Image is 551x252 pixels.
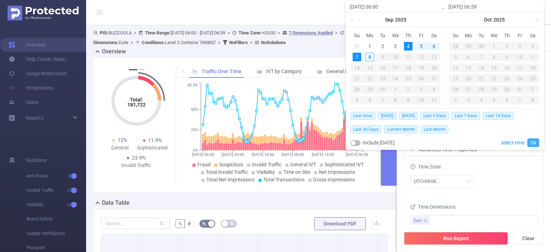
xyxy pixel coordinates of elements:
tspan: [DATE] 10:00 [251,152,274,157]
tspan: 82.4% [188,83,198,88]
td: October 10, 2025 [513,52,526,62]
div: 28 [350,85,363,94]
span: Fr [513,32,526,39]
div: 21 [475,74,488,83]
i: icon: left [181,69,185,73]
td: October 4, 2025 [526,41,539,52]
td: August 31, 2025 [350,41,363,52]
td: September 23, 2025 [376,73,389,84]
span: > [333,30,340,35]
td: November 5, 2025 [488,95,501,105]
a: Next year (Control + right) [532,13,541,27]
span: Supply Intelligence [27,226,86,241]
td: October 17, 2025 [513,62,526,73]
td: September 29, 2025 [462,41,475,52]
div: 9 [376,53,389,61]
td: September 14, 2025 [350,62,363,73]
td: October 13, 2025 [462,62,475,73]
span: Su [449,32,462,39]
button: Clear [513,232,544,245]
button: 1 [129,69,137,70]
div: UTC+03:00 [414,175,441,187]
th: Mon [363,30,376,41]
div: 30 [376,85,389,94]
tspan: 0 [362,148,364,153]
li: Date [412,217,429,225]
a: Overview [9,38,46,52]
td: November 1, 2025 [526,84,539,95]
div: 23 [500,74,513,83]
div: 10 [513,53,526,61]
div: Include [DATE] [350,136,395,149]
span: > [128,40,135,45]
td: September 5, 2025 [415,41,428,52]
span: Sa [526,32,539,39]
i: icon: close [424,219,427,223]
span: Current Month [384,125,418,133]
tspan: 0% [193,148,198,153]
i: icon: user [93,30,100,35]
span: Invalid Traffic [27,183,86,198]
a: Sep [384,13,394,27]
div: 17 [389,63,402,72]
div: 2 [500,42,513,51]
div: 27 [462,85,475,94]
div: 13 [462,63,475,72]
span: Suspicious [219,162,243,167]
div: 1 [488,42,501,51]
a: Last year (Control + left) [349,13,358,27]
i: icon: down [467,179,471,184]
span: > [132,30,138,35]
a: Next month (PageDown) [527,13,533,27]
div: 1 [526,85,539,94]
div: 2 [449,96,462,104]
span: Time Zone [410,164,441,170]
div: 24 [513,74,526,83]
div: 8 [488,53,501,61]
span: Invalid Traffic [252,162,282,167]
td: October 1, 2025 [389,84,402,95]
tspan: Total: [129,97,143,103]
span: Time on Site [283,169,310,175]
div: Invalid Traffic [120,162,152,169]
div: 21 [350,74,363,83]
div: 18 [402,63,415,72]
td: November 3, 2025 [462,95,475,105]
a: Integrations [9,81,53,95]
i: icon: line-chart [193,69,198,74]
tspan: [DATE] 20:00 [222,152,244,157]
div: 24 [389,74,402,83]
td: October 23, 2025 [500,73,513,84]
span: Mo [462,32,475,39]
td: October 12, 2025 [449,62,462,73]
td: September 20, 2025 [428,62,441,73]
td: September 10, 2025 [389,52,402,62]
div: 3 [513,42,526,51]
div: 6 [462,53,475,61]
div: 4 [475,96,488,104]
td: October 24, 2025 [513,73,526,84]
span: General & Sophisticated IVT by Category [326,68,416,74]
a: Users [9,95,38,109]
span: Anti-Fraud [27,169,86,183]
span: 23.9% [132,155,146,161]
td: October 15, 2025 [488,62,501,73]
span: We [389,32,402,39]
th: Tue [475,30,488,41]
a: Previous month (PageUp) [357,13,363,27]
div: 5 [417,42,425,51]
th: Fri [415,30,428,41]
div: 11 [428,96,441,104]
a: Reports [26,111,43,125]
a: Oct [483,13,493,27]
tspan: 181,722 [127,102,145,108]
div: 12 [415,53,428,61]
td: September 1, 2025 [363,41,376,52]
div: 8 [526,96,539,104]
td: October 30, 2025 [500,84,513,95]
th: Sat [428,30,441,41]
th: Thu [500,30,513,41]
b: Time Zone: [239,30,262,35]
div: 26 [415,74,428,83]
div: 3 [391,42,400,51]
